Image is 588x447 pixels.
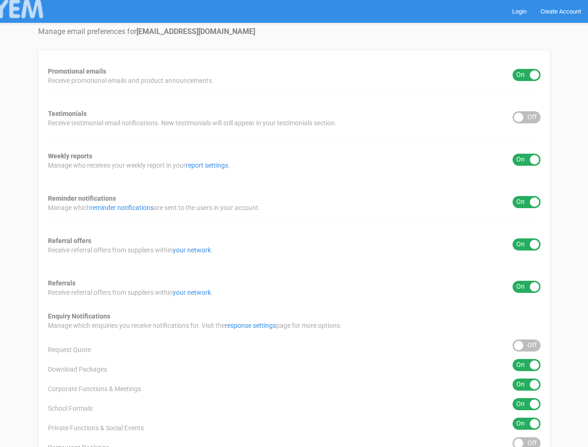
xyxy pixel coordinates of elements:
a: reminder notifications [90,204,154,211]
a: your network [173,246,211,254]
span: Manage which are sent to the users in your account. [48,203,260,212]
h4: Manage email preferences for [38,27,550,36]
strong: Weekly reports [48,152,92,160]
strong: Referral offers [48,237,91,244]
strong: [EMAIL_ADDRESS][DOMAIN_NAME] [136,27,255,36]
span: Manage which enquiries you receive notifications for. Visit the page for more options. [48,321,342,330]
a: report settings [186,162,228,169]
span: Receive referral offers from suppliers within . [48,245,213,255]
strong: Enquiry Notifications [48,312,110,320]
strong: Referrals [48,279,75,287]
span: Receive referral offers from suppliers within . [48,288,213,297]
span: Manage who receives your weekly report in your . [48,161,230,170]
strong: Promotional emails [48,68,106,75]
span: Private Functions & Social Events [48,423,144,433]
a: response settings [225,322,276,329]
span: Corporate Functions & Meetings [48,384,141,393]
span: Receive promotional emails and product announcements. [48,76,214,85]
a: your network [173,289,211,296]
span: Download Packages [48,365,107,374]
span: Receive testimonial email notifications. New testimonials will still appear in your testimonials ... [48,118,337,128]
strong: Testimonials [48,110,87,117]
strong: Reminder notifications [48,195,116,202]
span: Request Quote [48,345,91,354]
span: School Formals [48,404,93,413]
